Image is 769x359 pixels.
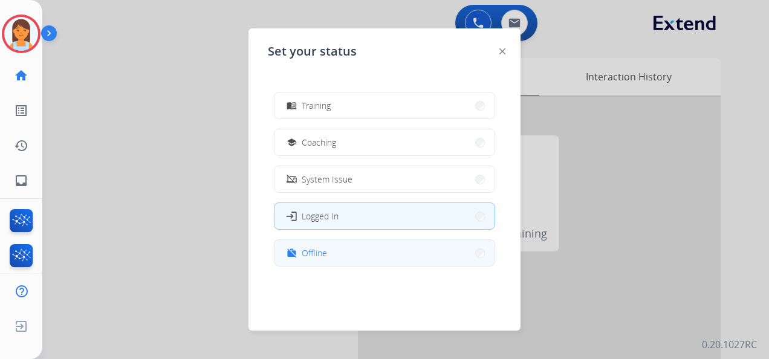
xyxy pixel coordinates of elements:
span: Set your status [268,43,357,60]
span: Logged In [302,210,339,222]
span: Coaching [302,136,336,149]
p: 0.20.1027RC [702,337,757,352]
mat-icon: school [287,137,297,147]
mat-icon: list_alt [14,103,28,118]
mat-icon: home [14,68,28,83]
mat-icon: menu_book [287,100,297,111]
span: Offline [302,247,327,259]
mat-icon: inbox [14,173,28,188]
mat-icon: login [285,210,297,222]
button: Coaching [274,129,495,155]
button: Training [274,92,495,118]
button: System Issue [274,166,495,192]
img: close-button [499,48,505,54]
button: Offline [274,240,495,266]
button: Logged In [274,203,495,229]
mat-icon: history [14,138,28,153]
span: System Issue [302,173,352,186]
span: Training [302,99,331,112]
img: avatar [4,17,38,51]
mat-icon: work_off [287,248,297,258]
mat-icon: phonelink_off [287,174,297,184]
